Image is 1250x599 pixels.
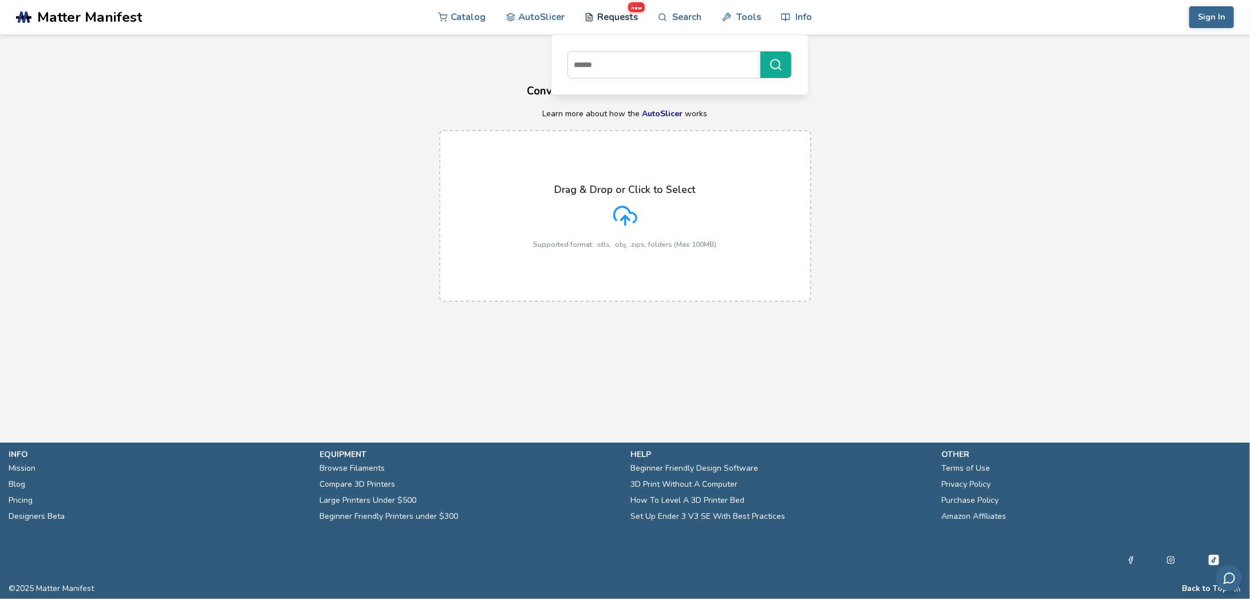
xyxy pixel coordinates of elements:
[9,460,36,476] a: Mission
[320,509,458,525] a: Beginner Friendly Printers under $300
[942,448,1241,460] p: other
[320,448,619,460] p: equipment
[1189,6,1234,28] button: Sign In
[534,241,717,249] p: Supported format: .stls, .obj, .zips, folders (Max 100MB)
[9,492,33,509] a: Pricing
[1127,553,1135,567] a: Facebook
[628,2,645,12] span: new
[320,460,385,476] a: Browse Filaments
[1182,584,1228,593] button: Back to Top
[320,476,395,492] a: Compare 3D Printers
[942,460,991,476] a: Terms of Use
[1167,553,1175,567] a: Instagram
[642,108,683,119] a: AutoSlicer
[942,476,991,492] a: Privacy Policy
[631,448,930,460] p: help
[9,509,65,525] a: Designers Beta
[9,448,308,460] p: info
[631,509,786,525] a: Set Up Ender 3 V3 SE With Best Practices
[1207,553,1221,567] a: Tiktok
[631,460,759,476] a: Beginner Friendly Design Software
[631,492,745,509] a: How To Level A 3D Printer Bed
[9,476,25,492] a: Blog
[37,9,142,25] span: Matter Manifest
[631,476,738,492] a: 3D Print Without A Computer
[1233,584,1241,593] a: RSS Feed
[942,492,999,509] a: Purchase Policy
[1216,565,1242,591] button: Send feedback via email
[555,184,696,195] p: Drag & Drop or Click to Select
[942,509,1007,525] a: Amazon Affiliates
[320,492,416,509] a: Large Printers Under $500
[9,584,94,593] span: © 2025 Matter Manifest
